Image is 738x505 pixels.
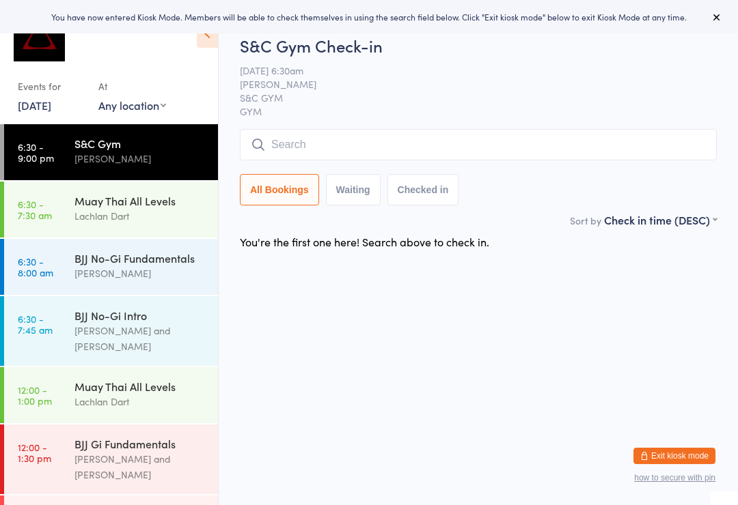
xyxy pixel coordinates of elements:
div: [PERSON_NAME] and [PERSON_NAME] [74,451,206,482]
span: GYM [240,104,717,118]
div: [PERSON_NAME] [74,151,206,167]
button: All Bookings [240,174,319,205]
a: [DATE] [18,98,51,113]
h2: S&C Gym Check-in [240,34,717,57]
a: 6:30 -8:00 amBJJ No-Gi Fundamentals[PERSON_NAME] [4,239,218,295]
div: Muay Thai All Levels [74,379,206,394]
div: Any location [98,98,166,113]
div: Lachlan Dart [74,208,206,224]
time: 6:30 - 7:45 am [18,313,53,335]
div: BJJ No-Gi Fundamentals [74,250,206,265]
div: S&C Gym [74,136,206,151]
div: BJJ No-Gi Intro [74,308,206,323]
time: 12:00 - 1:00 pm [18,384,52,406]
time: 6:30 - 9:00 pm [18,141,54,163]
div: [PERSON_NAME] and [PERSON_NAME] [74,323,206,354]
time: 6:30 - 7:30 am [18,199,52,220]
div: You have now entered Kiosk Mode. Members will be able to check themselves in using the search fie... [22,11,716,23]
div: At [98,75,166,98]
input: Search [240,129,717,160]
div: Check in time (DESC) [604,212,717,227]
span: S&C GYM [240,91,696,104]
button: Exit kiosk mode [633,448,715,464]
a: 6:30 -7:30 amMuay Thai All LevelsLachlan Dart [4,182,218,237]
time: 6:30 - 8:00 am [18,256,53,278]
a: 12:00 -1:00 pmMuay Thai All LevelsLachlan Dart [4,367,218,423]
div: Lachlan Dart [74,394,206,409]
span: [DATE] 6:30am [240,63,696,77]
label: Sort by [570,214,601,227]
div: [PERSON_NAME] [74,265,206,281]
time: 12:00 - 1:30 pm [18,442,51,463]
div: Muay Thai All Levels [74,193,206,208]
a: 12:00 -1:30 pmBJJ Gi Fundamentals[PERSON_NAME] and [PERSON_NAME] [4,424,218,494]
a: 6:30 -9:00 pmS&C Gym[PERSON_NAME] [4,124,218,180]
a: 6:30 -7:45 amBJJ No-Gi Intro[PERSON_NAME] and [PERSON_NAME] [4,296,218,366]
div: Events for [18,75,85,98]
span: [PERSON_NAME] [240,77,696,91]
img: Dominance MMA Abbotsford [14,10,65,61]
button: Checked in [387,174,459,205]
button: how to secure with pin [634,473,715,482]
div: BJJ Gi Fundamentals [74,436,206,451]
div: You're the first one here! Search above to check in. [240,234,489,249]
button: Waiting [326,174,381,205]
